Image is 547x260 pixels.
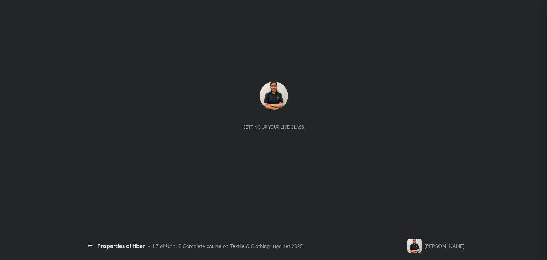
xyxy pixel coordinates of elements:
div: Properties of fiber [97,241,145,250]
img: ac1245674e8d465aac1aa0ff8abd4772.jpg [260,82,288,110]
img: ac1245674e8d465aac1aa0ff8abd4772.jpg [407,239,422,253]
div: [PERSON_NAME] [424,242,464,250]
div: Setting up your live class [243,124,304,130]
div: L7 of Unit- 3 Complete course on Textile & Clothing- ugc net 2025 [153,242,303,250]
div: • [148,242,150,250]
